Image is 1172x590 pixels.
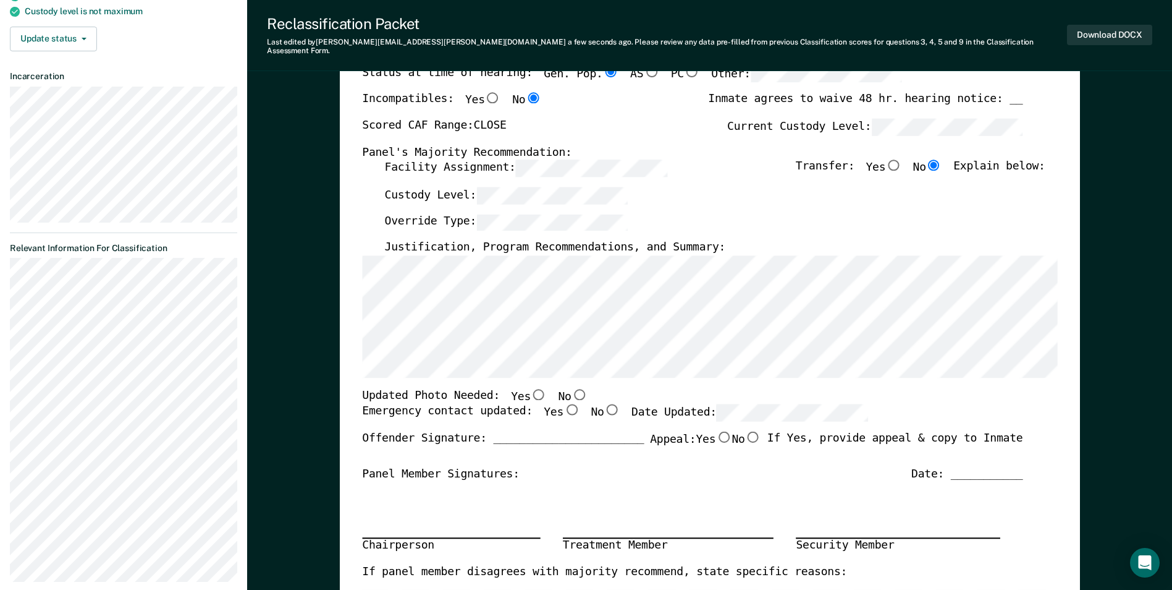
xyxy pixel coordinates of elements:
input: Yes [531,388,547,400]
label: Current Custody Level: [727,118,1022,135]
input: Gen. Pop. [602,66,618,77]
div: Offender Signature: _______________________ If Yes, provide appeal & copy to Inmate [362,432,1022,468]
label: No [913,160,942,176]
input: Yes [563,404,580,416]
label: Yes [866,160,901,176]
button: Update status [10,27,97,51]
label: Gen. Pop. [544,66,619,82]
input: Date Updated: [717,404,868,421]
input: Other: [751,66,902,82]
label: Scored CAF Range: CLOSE [362,118,506,135]
div: Treatment Member [563,538,774,554]
label: Appeal: [650,432,761,458]
input: AS [643,66,659,77]
div: Emergency contact updated: [362,404,868,432]
div: Reclassification Packet [267,15,1067,33]
label: Date Updated: [631,404,868,421]
label: Override Type: [384,213,628,230]
label: Yes [696,432,731,448]
label: No [731,432,761,448]
div: Custody level is not [25,6,237,17]
div: Security Member [796,538,1000,554]
label: No [512,93,541,109]
label: Other: [711,66,902,82]
input: No [604,404,620,416]
label: Yes [544,404,580,421]
label: If panel member disagrees with majority recommend, state specific reasons: [362,565,847,579]
input: No [926,160,942,171]
dt: Incarceration [10,71,237,82]
input: No [571,388,587,400]
div: Last edited by [PERSON_NAME][EMAIL_ADDRESS][PERSON_NAME][DOMAIN_NAME] . Please review any data pr... [267,38,1067,56]
label: Yes [465,93,501,109]
div: Panel's Majority Recommendation: [362,145,1022,160]
label: AS [630,66,659,82]
label: Yes [511,388,547,404]
input: Override Type: [476,213,628,230]
div: Incompatibles: [362,93,541,119]
div: Transfer: Explain below: [796,160,1045,187]
div: Date: ___________ [911,467,1022,482]
div: Open Intercom Messenger [1130,548,1160,578]
label: No [591,404,620,421]
label: Custody Level: [384,187,628,203]
span: a few seconds ago [568,38,631,46]
label: Justification, Program Recommendations, and Summary: [384,241,725,255]
label: Facility Assignment: [384,160,667,176]
input: No [744,432,761,443]
input: Yes [484,93,500,104]
input: Facility Assignment: [515,160,667,176]
button: Download DOCX [1067,25,1152,45]
input: PC [684,66,700,77]
input: Custody Level: [476,187,628,203]
input: No [525,93,541,104]
div: Updated Photo Needed: [362,388,588,404]
dt: Relevant Information For Classification [10,243,237,254]
label: No [558,388,587,404]
input: Yes [715,432,731,443]
input: Yes [885,160,901,171]
input: Current Custody Level: [871,118,1022,135]
div: Chairperson [362,538,540,554]
div: Panel Member Signatures: [362,467,520,482]
div: Status at time of hearing: [362,66,902,93]
div: Inmate agrees to waive 48 hr. hearing notice: __ [708,93,1022,119]
span: maximum [104,6,143,16]
label: PC [670,66,699,82]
